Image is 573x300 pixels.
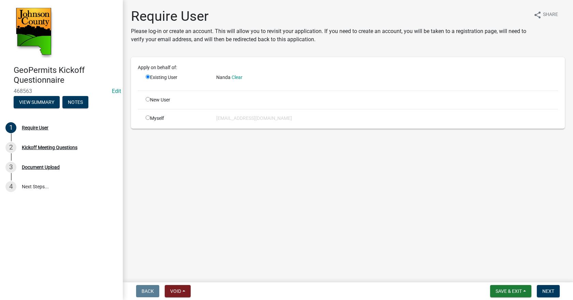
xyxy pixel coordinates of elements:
[22,145,77,150] div: Kickoff Meeting Questions
[22,125,48,130] div: Require User
[5,122,16,133] div: 1
[533,11,542,19] i: share
[141,115,211,122] div: Myself
[537,285,560,297] button: Next
[131,8,528,25] h1: Require User
[14,7,54,58] img: Johnson County, Iowa
[112,88,121,94] a: Edit
[165,285,191,297] button: Void
[22,165,60,170] div: Document Upload
[5,142,16,153] div: 2
[170,288,181,294] span: Void
[5,162,16,173] div: 3
[141,96,211,104] div: New User
[136,285,159,297] button: Back
[142,288,154,294] span: Back
[5,181,16,192] div: 4
[133,64,563,71] div: Apply on behalf of:
[14,65,117,85] h4: GeoPermits Kickoff Questionnaire
[490,285,531,297] button: Save & Exit
[62,96,88,108] button: Notes
[496,288,522,294] span: Save & Exit
[543,11,558,19] span: Share
[216,75,231,80] span: Nanda
[14,88,109,94] span: 468563
[131,27,528,44] p: Please log-in or create an account. This will allow you to revisit your application. If you need ...
[14,96,60,108] button: View Summary
[14,100,60,105] wm-modal-confirm: Summary
[112,88,121,94] wm-modal-confirm: Edit Application Number
[141,74,211,85] div: Existing User
[528,8,563,21] button: shareShare
[62,100,88,105] wm-modal-confirm: Notes
[542,288,554,294] span: Next
[232,75,243,80] a: Clear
